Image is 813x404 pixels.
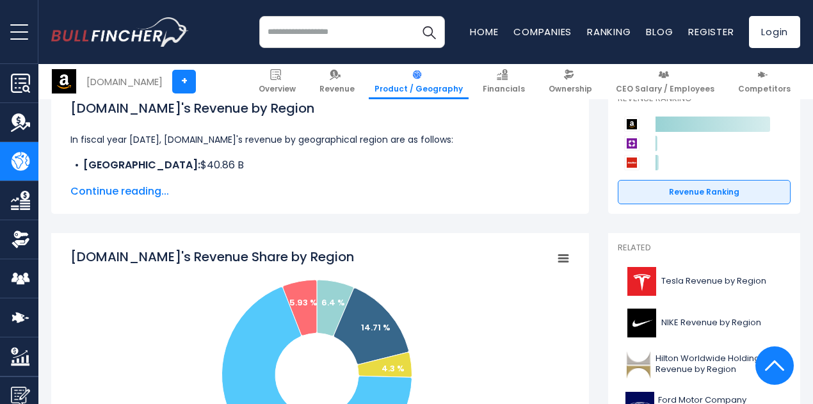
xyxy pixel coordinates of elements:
span: CEO Salary / Employees [616,84,714,94]
text: 6.4 % [321,296,345,309]
img: AMZN logo [52,69,76,93]
a: Go to homepage [51,17,189,47]
a: Tesla Revenue by Region [618,264,791,299]
span: Ownership [549,84,592,94]
span: Financials [483,84,525,94]
span: Continue reading... [70,184,570,199]
b: International Segment: [83,173,204,188]
a: Blog [646,25,673,38]
img: Ownership [11,230,30,249]
a: Home [470,25,498,38]
tspan: [DOMAIN_NAME]'s Revenue Share by Region [70,248,354,266]
span: Tesla Revenue by Region [661,276,766,287]
span: Overview [259,84,296,94]
a: Revenue [314,64,360,99]
a: Financials [477,64,531,99]
img: bullfincher logo [51,17,189,47]
text: 14.71 % [361,321,390,334]
span: NIKE Revenue by Region [661,318,761,328]
img: HLT logo [625,350,652,379]
img: TSLA logo [625,267,657,296]
span: Competitors [738,84,791,94]
a: Competitors [732,64,796,99]
h1: [DOMAIN_NAME]'s Revenue by Region [70,99,570,118]
a: NIKE Revenue by Region [618,305,791,341]
a: + [172,70,196,93]
a: CEO Salary / Employees [610,64,720,99]
span: Revenue [319,84,355,94]
a: Overview [253,64,302,99]
a: Login [749,16,800,48]
text: 4.3 % [382,362,405,375]
span: Product / Geography [374,84,463,94]
a: Revenue Ranking [618,180,791,204]
img: AutoZone competitors logo [624,155,640,170]
a: Product / Geography [369,64,469,99]
a: Ownership [543,64,598,99]
li: $40.86 B [70,158,570,173]
b: [GEOGRAPHIC_DATA]: [83,158,200,172]
p: Revenue Ranking [618,93,791,104]
p: In fiscal year [DATE], [DOMAIN_NAME]'s revenue by geographical region are as follows: [70,132,570,147]
text: 5.93 % [289,296,318,309]
span: Hilton Worldwide Holdings Revenue by Region [656,353,783,375]
a: Ranking [587,25,631,38]
a: Register [688,25,734,38]
img: NKE logo [625,309,657,337]
li: $93.83 B [70,173,570,188]
img: Wayfair competitors logo [624,136,640,151]
img: Amazon.com competitors logo [624,117,640,132]
div: [DOMAIN_NAME] [86,74,163,89]
button: Search [413,16,445,48]
a: Hilton Worldwide Holdings Revenue by Region [618,347,791,382]
p: Related [618,243,791,254]
a: Companies [513,25,572,38]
